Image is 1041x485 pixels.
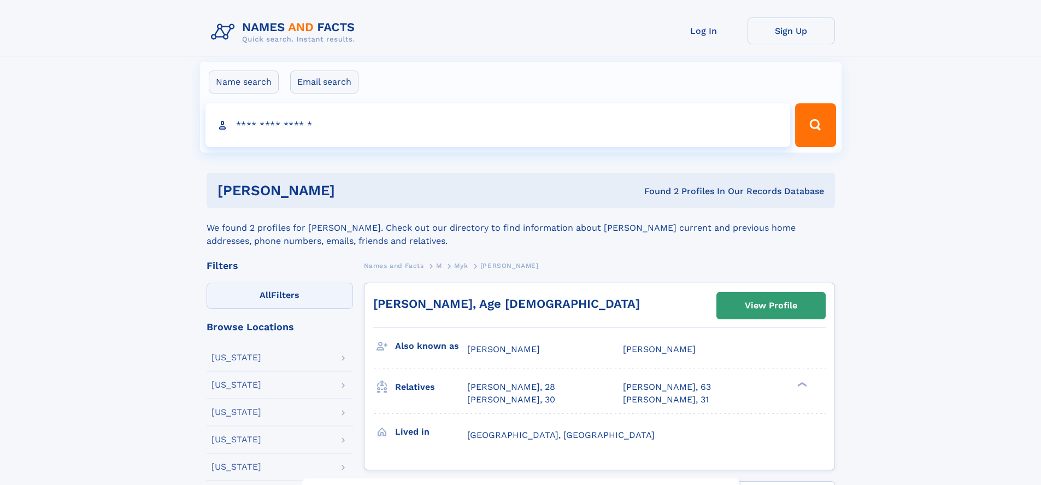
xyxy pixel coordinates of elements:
[623,381,711,393] a: [PERSON_NAME], 63
[207,17,364,47] img: Logo Names and Facts
[623,344,696,354] span: [PERSON_NAME]
[748,17,835,44] a: Sign Up
[217,184,490,197] h1: [PERSON_NAME]
[717,293,825,319] a: View Profile
[395,378,467,396] h3: Relatives
[467,381,555,393] a: [PERSON_NAME], 28
[490,185,824,197] div: Found 2 Profiles In Our Records Database
[395,423,467,441] h3: Lived in
[260,290,271,300] span: All
[436,259,442,272] a: M
[395,337,467,355] h3: Also known as
[795,103,836,147] button: Search Button
[745,293,797,318] div: View Profile
[364,259,424,272] a: Names and Facts
[209,71,279,94] label: Name search
[207,322,353,332] div: Browse Locations
[467,430,655,440] span: [GEOGRAPHIC_DATA], [GEOGRAPHIC_DATA]
[436,262,442,270] span: M
[623,394,709,406] a: [PERSON_NAME], 31
[207,283,353,309] label: Filters
[467,344,540,354] span: [PERSON_NAME]
[205,103,791,147] input: search input
[373,297,640,311] a: [PERSON_NAME], Age [DEMOGRAPHIC_DATA]
[207,261,353,271] div: Filters
[207,208,835,248] div: We found 2 profiles for [PERSON_NAME]. Check out our directory to find information about [PERSON_...
[290,71,358,94] label: Email search
[211,408,261,417] div: [US_STATE]
[211,353,261,362] div: [US_STATE]
[480,262,539,270] span: [PERSON_NAME]
[454,259,468,272] a: Myk
[660,17,748,44] a: Log In
[454,262,468,270] span: Myk
[211,435,261,444] div: [US_STATE]
[795,381,808,388] div: ❯
[467,394,555,406] a: [PERSON_NAME], 30
[211,463,261,471] div: [US_STATE]
[211,381,261,389] div: [US_STATE]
